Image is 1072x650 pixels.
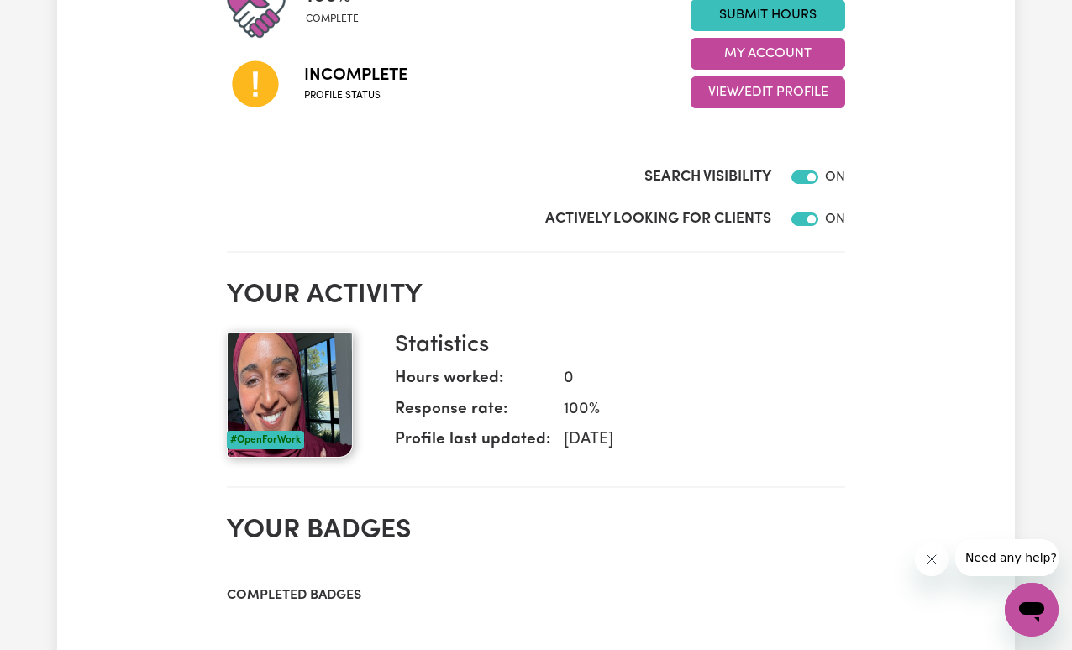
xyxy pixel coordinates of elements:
label: Actively Looking for Clients [545,208,771,230]
h2: Your badges [227,515,845,547]
span: ON [825,170,845,184]
span: complete [306,12,359,27]
dd: [DATE] [550,428,832,453]
h3: Completed badges [227,588,845,604]
label: Search Visibility [644,166,771,188]
span: Incomplete [304,63,407,88]
dt: Hours worked: [395,367,550,398]
dt: Response rate: [395,398,550,429]
h3: Statistics [395,332,832,360]
span: Profile status [304,88,407,103]
button: My Account [691,38,845,70]
div: #OpenForWork [227,431,304,449]
button: View/Edit Profile [691,76,845,108]
span: ON [825,212,845,226]
iframe: Message from company [955,539,1059,576]
img: Your profile picture [227,332,353,458]
iframe: Button to launch messaging window [1005,583,1059,637]
dd: 0 [550,367,832,391]
h2: Your activity [227,280,845,312]
dd: 100 % [550,398,832,422]
iframe: Close message [915,543,949,576]
dt: Profile last updated: [395,428,550,459]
